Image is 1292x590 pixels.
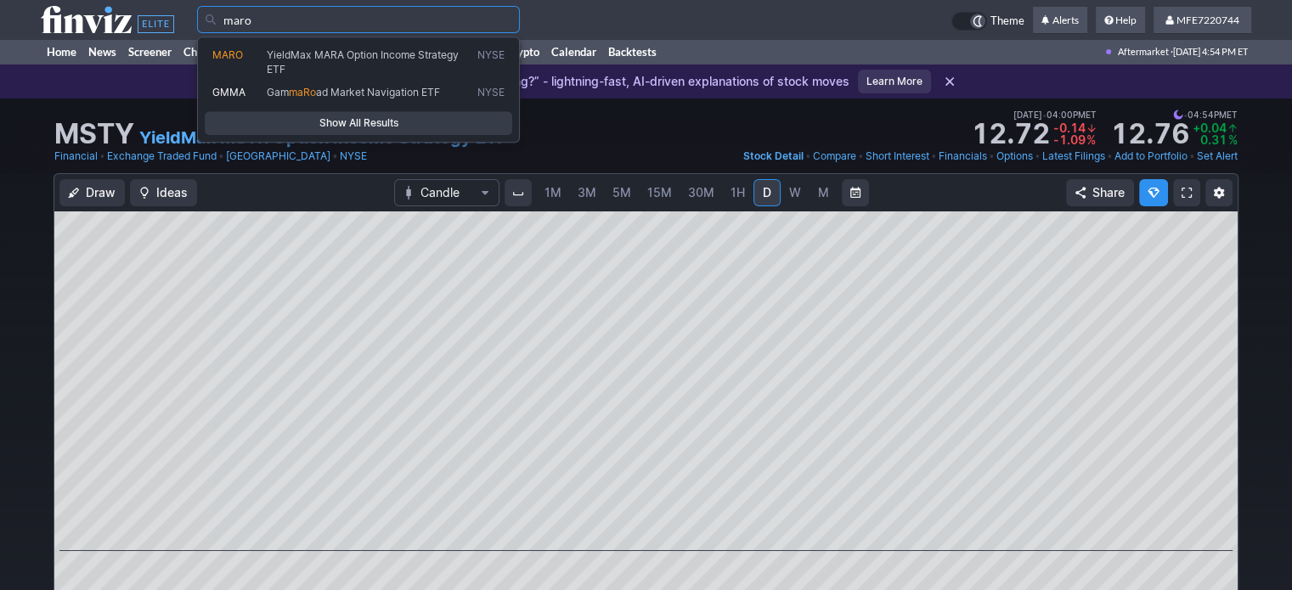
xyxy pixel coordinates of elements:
[602,39,663,65] a: Backtests
[1033,7,1087,34] a: Alerts
[332,73,849,90] p: Introducing “Why Is It Moving?” - lightning-fast, AI-driven explanations of stock moves
[212,86,245,98] span: GMMA
[1173,39,1248,65] span: [DATE] 4:54 PM ET
[477,48,505,76] span: NYSE
[996,148,1033,165] a: Options
[1189,148,1195,165] span: •
[1042,149,1105,162] span: Latest Filings
[1066,179,1134,206] button: Share
[1173,179,1200,206] a: Fullscreen
[858,70,931,93] a: Learn More
[640,179,680,206] a: 15M
[1118,39,1173,65] span: Aftermarket ·
[332,148,338,165] span: •
[267,86,289,98] span: Gam
[59,179,125,206] button: Draw
[54,148,98,165] a: Financial
[205,111,512,135] a: Show All Results
[763,185,771,199] span: D
[1035,148,1041,165] span: •
[1139,179,1168,206] button: Explore new features
[212,115,505,132] span: Show All Results
[813,148,856,165] a: Compare
[647,185,672,199] span: 15M
[86,184,116,201] span: Draw
[316,86,440,98] span: ad Market Navigation ETF
[544,185,561,199] span: 1M
[499,39,545,65] a: Crypto
[537,179,569,206] a: 1M
[781,179,809,206] a: W
[743,149,804,162] span: Stock Detail
[1042,148,1105,165] a: Latest Filings
[805,148,811,165] span: •
[178,39,223,65] a: Charts
[1154,7,1251,34] a: MFE7220744
[226,148,330,165] a: [GEOGRAPHIC_DATA]
[578,185,596,199] span: 3M
[394,179,499,206] button: Chart Type
[1110,121,1189,148] strong: 12.76
[1086,132,1096,147] span: %
[139,126,507,149] a: YieldMax MSTR Option Income Strategy ETF
[1096,7,1145,34] a: Help
[1013,107,1097,122] span: [DATE] 04:00PM ET
[1183,107,1188,122] span: •
[723,179,753,206] a: 1H
[789,185,801,199] span: W
[130,179,197,206] button: Ideas
[1107,148,1113,165] span: •
[731,185,745,199] span: 1H
[612,185,631,199] span: 5M
[218,148,224,165] span: •
[156,184,188,201] span: Ideas
[1053,132,1086,147] span: -1.09
[122,39,178,65] a: Screener
[1228,132,1238,147] span: %
[1092,184,1125,201] span: Share
[197,37,520,143] div: Search
[267,48,459,75] span: YieldMax MARA Option Income Strategy ETF
[545,39,602,65] a: Calendar
[989,148,995,165] span: •
[1053,121,1086,135] span: -0.14
[1114,148,1188,165] a: Add to Portfolio
[688,185,714,199] span: 30M
[743,148,804,165] a: Stock Detail
[289,86,316,98] span: maRo
[107,148,217,165] a: Exchange Traded Fund
[1193,121,1227,135] span: +0.04
[951,12,1024,31] a: Theme
[971,121,1050,148] strong: 12.72
[570,179,604,206] a: 3M
[858,148,864,165] span: •
[866,148,929,165] a: Short Interest
[753,179,781,206] a: D
[818,185,829,199] span: M
[41,39,82,65] a: Home
[197,6,520,33] input: Search
[420,184,473,201] span: Candle
[212,48,243,61] span: MARO
[99,148,105,165] span: •
[990,12,1024,31] span: Theme
[939,148,987,165] a: Financials
[54,121,134,148] h1: MSTY
[810,179,837,206] a: M
[1042,107,1047,122] span: •
[931,148,937,165] span: •
[842,179,869,206] button: Range
[82,39,122,65] a: News
[1173,107,1238,122] span: 04:54PM ET
[340,148,367,165] a: NYSE
[505,179,532,206] button: Interval
[1176,14,1239,26] span: MFE7220744
[605,179,639,206] a: 5M
[1200,132,1227,147] span: 0.31
[680,179,722,206] a: 30M
[477,86,505,100] span: NYSE
[1205,179,1233,206] button: Chart Settings
[1197,148,1238,165] a: Set Alert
